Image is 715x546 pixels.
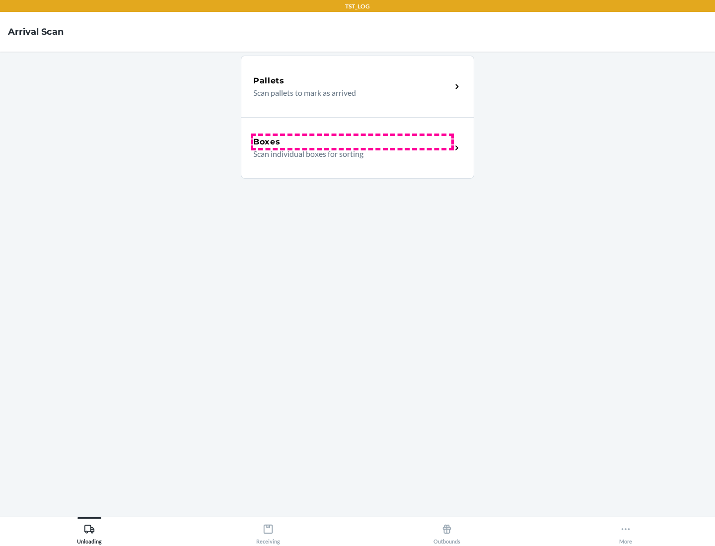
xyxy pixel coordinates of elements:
[8,25,64,38] h4: Arrival Scan
[536,517,715,545] button: More
[253,148,443,160] p: Scan individual boxes for sorting
[241,56,474,117] a: PalletsScan pallets to mark as arrived
[253,136,281,148] h5: Boxes
[357,517,536,545] button: Outbounds
[345,2,370,11] p: TST_LOG
[619,520,632,545] div: More
[433,520,460,545] div: Outbounds
[241,117,474,179] a: BoxesScan individual boxes for sorting
[253,75,285,87] h5: Pallets
[77,520,102,545] div: Unloading
[179,517,357,545] button: Receiving
[253,87,443,99] p: Scan pallets to mark as arrived
[256,520,280,545] div: Receiving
